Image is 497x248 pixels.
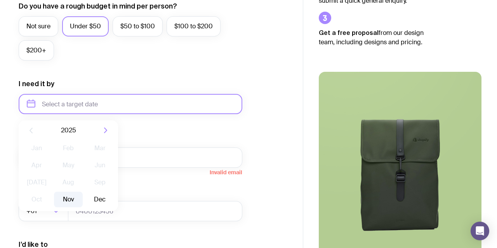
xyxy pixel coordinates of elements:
[54,192,82,207] button: Nov
[54,158,82,173] button: May
[54,175,82,190] button: Aug
[471,222,489,240] div: Open Intercom Messenger
[319,28,435,47] p: from our design team, including designs and pricing.
[38,201,50,221] input: Search for option
[23,192,51,207] button: Oct
[86,192,114,207] button: Dec
[167,16,221,36] label: $100 to $200
[319,29,379,36] strong: Get a free proposal
[86,175,114,190] button: Sep
[19,2,177,11] label: Do you have a rough budget in mind per person?
[68,201,242,221] input: 0400123456
[26,201,38,221] span: +61
[86,158,114,173] button: Jun
[19,79,54,88] label: I need it by
[19,201,68,221] div: Search for option
[19,147,242,168] input: you@email.com
[23,175,51,190] button: [DATE]
[19,16,58,36] label: Not sure
[23,140,51,156] button: Jan
[54,140,82,156] button: Feb
[19,40,54,61] label: $200+
[19,168,242,175] span: Invalid email
[86,140,114,156] button: Mar
[19,94,242,114] input: Select a target date
[113,16,163,36] label: $50 to $100
[61,126,76,135] span: 2025
[62,16,109,36] label: Under $50
[23,158,51,173] button: Apr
